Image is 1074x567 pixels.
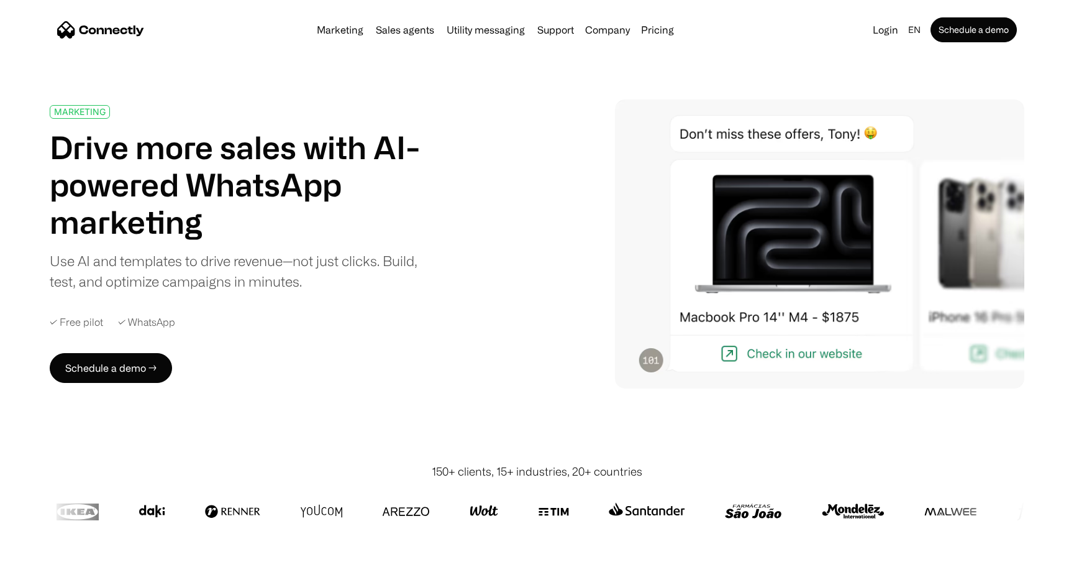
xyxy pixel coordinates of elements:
a: Support [532,25,579,35]
aside: Language selected: English [12,544,75,563]
a: Sales agents [371,25,439,35]
div: ✓ Free pilot [50,316,103,328]
h1: Drive more sales with AI-powered WhatsApp marketing [50,129,434,241]
a: Login [868,21,903,39]
div: en [903,21,928,39]
ul: Language list [25,545,75,563]
div: en [908,21,921,39]
div: ✓ WhatsApp [118,316,175,328]
div: Use AI and templates to drive revenue—not just clicks. Build, test, and optimize campaigns in min... [50,251,434,292]
a: Pricing [636,25,679,35]
div: Company [585,21,630,39]
a: Marketing [312,25,368,35]
div: MARKETING [54,107,106,116]
a: Schedule a demo [931,17,1017,42]
a: Schedule a demo → [50,353,172,383]
div: Company [581,21,634,39]
a: Utility messaging [442,25,530,35]
div: 150+ clients, 15+ industries, 20+ countries [432,463,642,480]
a: home [57,21,144,39]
